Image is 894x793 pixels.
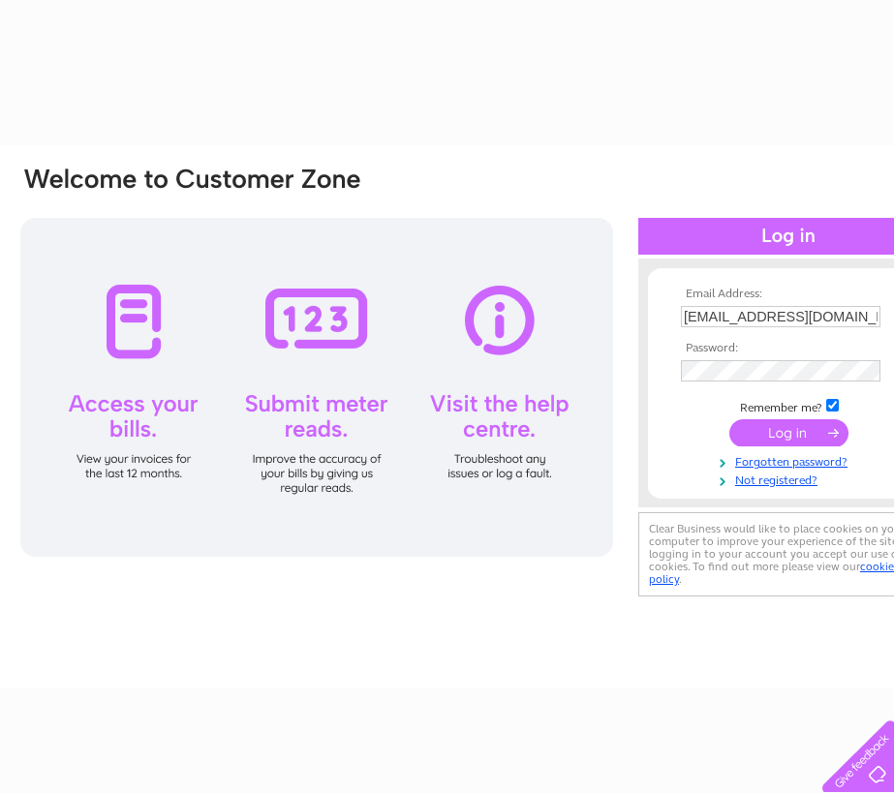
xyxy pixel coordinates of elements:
[729,419,848,446] input: Submit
